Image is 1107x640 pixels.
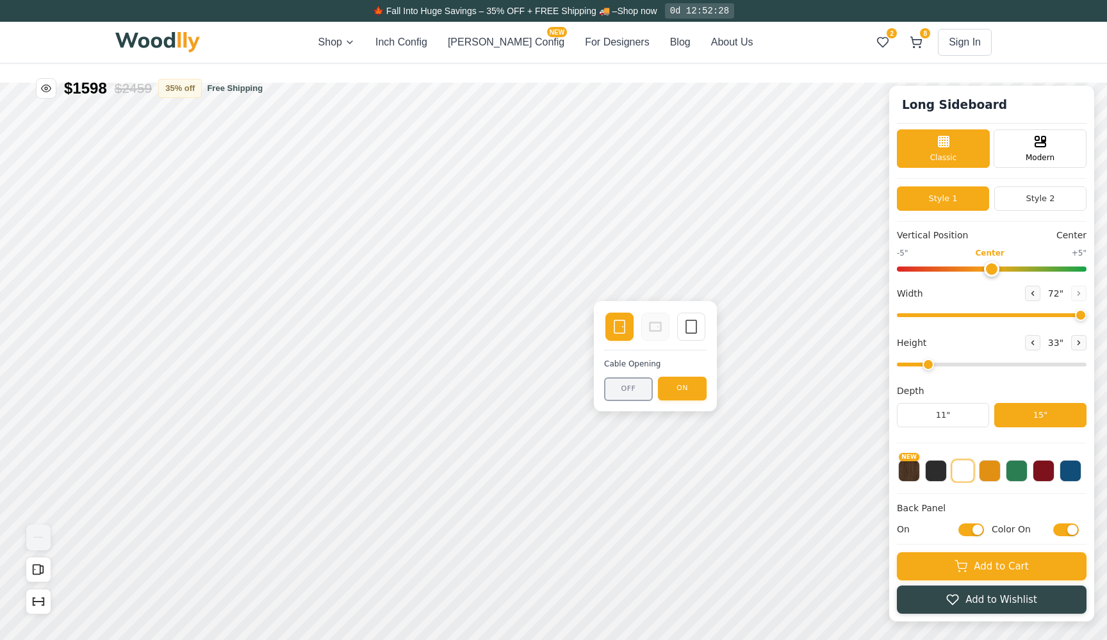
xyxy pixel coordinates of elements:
span: 8 [920,28,930,38]
span: Center [975,247,1004,259]
button: Yellow [979,460,1001,482]
button: 11" [897,403,989,427]
input: Color On [1053,523,1079,536]
span: +5" [1072,247,1086,259]
span: On [897,523,952,536]
div: 0d 12:52:28 [665,3,734,19]
button: Green [1006,460,1028,482]
button: Open All Doors and Drawers [26,557,51,582]
span: NEW [547,27,567,37]
a: Shop now [617,6,657,16]
button: NEW [898,460,920,482]
button: ON [658,377,707,400]
button: Show Dimensions [26,589,51,614]
span: -5" [897,247,908,259]
button: Toggle price visibility [36,78,56,99]
button: [PERSON_NAME] ConfigNEW [448,35,564,50]
button: Style 2 [994,186,1086,211]
span: Center [1056,229,1086,242]
button: 2 [871,31,894,54]
span: Vertical Position [897,229,968,242]
span: 33 " [1045,336,1066,350]
span: Free shipping included [207,82,263,95]
button: About Us [711,35,753,50]
button: Shop [318,35,355,50]
input: On [958,523,984,536]
h4: Back Panel [897,502,1086,515]
button: Inch Config [375,35,427,50]
span: Height [897,336,926,350]
button: Blog [670,35,691,50]
span: NEW [899,453,919,461]
button: Style 1 [897,186,989,211]
button: Blue [1060,460,1081,482]
button: White [951,459,974,482]
button: 15" [994,403,1086,427]
button: View Gallery [26,525,51,550]
span: 2 [887,28,897,38]
button: Red [1033,460,1054,482]
img: Gallery [26,525,51,550]
span: 🍁 Fall Into Huge Savings – 35% OFF + FREE Shipping 🚚 – [373,6,617,16]
span: Modern [1026,152,1054,163]
img: Woodlly [115,32,200,53]
span: Color On [992,523,1047,536]
span: Classic [930,152,957,163]
button: Sign In [938,29,992,56]
span: Depth [897,384,924,398]
button: For Designers [585,35,649,50]
button: 8 [905,31,928,54]
button: Add to Cart [897,552,1086,580]
button: Black [925,460,947,482]
h1: Click to rename [897,94,1012,117]
div: Cable Opening [604,358,707,370]
span: Width [897,287,923,300]
button: Add to Wishlist [897,586,1086,614]
button: OFF [604,377,653,401]
span: 72 " [1045,287,1066,300]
